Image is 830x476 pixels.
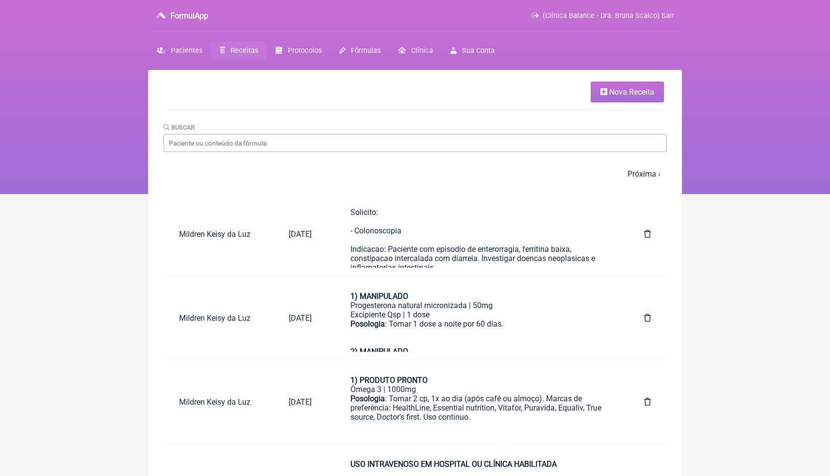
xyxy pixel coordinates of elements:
strong: 2) MANIPULADO [350,347,408,356]
span: Sua Conta [462,47,495,55]
a: Solicito:- ColonoscopiaIndicacao: Paciente com episodio de enterorragia, ferritina baixa, constip... [335,200,621,268]
a: Sua Conta [442,41,503,60]
span: Clínica [411,47,433,55]
div: : Tomar 1 dose a noite por 60 dias. [350,319,605,328]
strong: 1) MANIPULADO [350,292,408,301]
strong: 1) PRODUTO PRONTO [350,376,428,385]
a: Mildren Keisy da Luz [164,306,273,330]
a: [DATE] [273,222,327,246]
strong: Posologia [350,319,385,328]
div: Solicito: - Colonoscopia Indicacao: Paciente com episodio de enterorragia, ferritina baixa, const... [350,208,605,300]
span: Nova Receita [609,87,654,97]
input: Paciente ou conteúdo da fórmula [164,134,666,152]
a: Pacientes [148,41,211,60]
a: (Clínica Balance - Dra. Bruna Scalco) Sair [532,12,674,20]
span: Receitas [231,47,258,55]
span: Fórmulas [351,47,381,55]
a: 1) PRODUTO PRONTOÔmega 3 | 1000mgPosologia: Tomar 2 cp, 1x ao dia (após café ou almoço). Marcas d... [335,368,621,436]
a: Receitas [211,41,267,60]
a: Protocolos [267,41,330,60]
a: 1) MANIPULADOProgesterona natural micronizada | 50mgExcipiente Qsp | 1 dosePosologia: Tomar 1 dos... [335,284,621,352]
a: Nova Receita [591,82,664,102]
div: Excipiente Qsp | 1 dose [350,310,605,319]
div: Progesterona natural micronizada | 50mg [350,301,605,310]
a: Clínica [389,41,442,60]
label: Buscar [164,124,195,131]
a: [DATE] [273,306,327,330]
a: Mildren Keisy da Luz [164,222,273,246]
a: Mildren Keisy da Luz [164,390,273,414]
div: : Tomar 2 cp, 1x ao dia (após café ou almoço). Marcas de preferência: HealthLine, Essential nutri... [350,394,605,449]
h3: FormulApp [170,11,208,20]
span: Protocolos [288,47,322,55]
a: Próxima › [628,169,661,179]
div: Ômega 3 | 1000mg [350,385,605,394]
a: [DATE] [273,390,327,414]
span: (Clínica Balance - Dra. Bruna Scalco) Sair [543,12,674,20]
strong: Posologia [350,394,385,403]
span: Pacientes [171,47,202,55]
nav: pager [164,164,666,184]
a: Fórmulas [331,41,389,60]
